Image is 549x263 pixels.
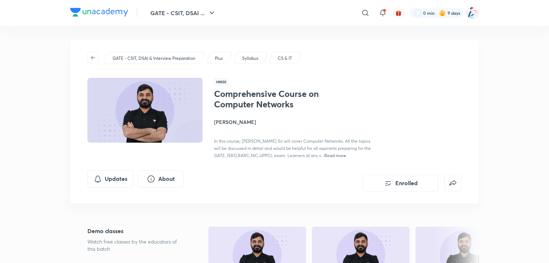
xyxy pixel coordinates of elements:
[112,55,197,62] a: GATE - CSIT, DSAI & Interview Preparation
[113,55,195,62] p: GATE - CSIT, DSAI & Interview Preparation
[87,227,185,235] h5: Demo classes
[363,175,439,192] button: Enrolled
[444,175,462,192] button: false
[215,55,223,62] p: Plus
[439,9,446,17] img: streak
[86,77,204,143] img: Thumbnail
[214,55,224,62] a: Plus
[241,55,260,62] a: Syllabus
[70,8,128,17] img: Company Logo
[214,78,228,86] span: Hindi
[393,7,404,19] button: avatar
[138,170,184,188] button: About
[214,118,375,126] h4: [PERSON_NAME]
[277,55,294,62] a: CS & IT
[214,89,332,110] h1: Comprehensive Course on Computer Networks
[324,152,346,158] span: Read more
[242,55,258,62] p: Syllabus
[467,7,479,19] img: Mohd Ashahad
[87,170,133,188] button: Updates
[395,10,402,16] img: avatar
[87,238,185,253] p: Watch free classes by the educators of this batch
[214,138,371,158] span: In this course, [PERSON_NAME] Sir will cover Computer Networks. All the topics will be discussed ...
[146,6,221,20] button: GATE - CSIT, DSAI ...
[70,8,128,18] a: Company Logo
[278,55,292,62] p: CS & IT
